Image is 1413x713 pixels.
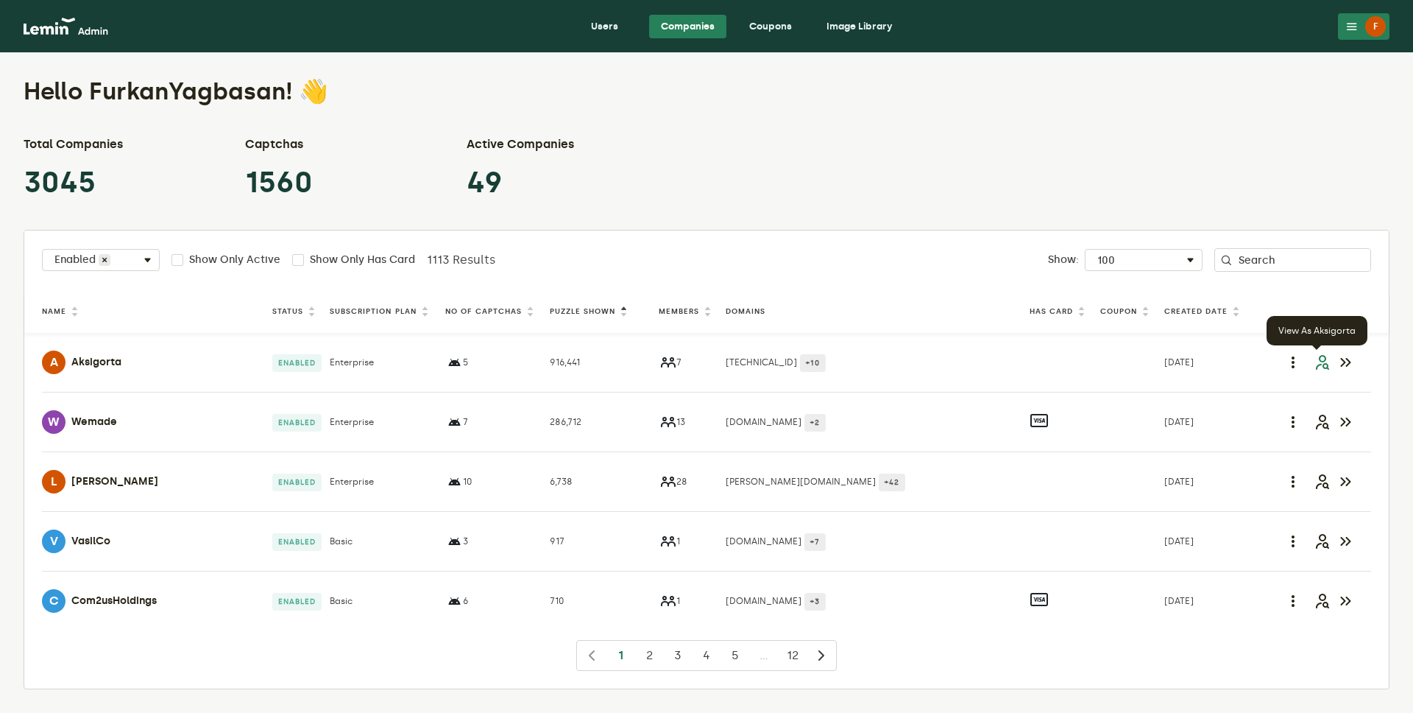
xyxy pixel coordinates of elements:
[1164,595,1194,607] span: [DATE]
[42,530,65,553] div: V
[726,306,1024,317] label: Domains
[245,165,372,200] p: 1560
[42,301,269,321] th: Name: activate to sort column ascending
[784,647,801,664] a: 12
[550,595,564,607] span: 710
[463,595,469,607] span: 6
[272,414,322,432] span: Enabled
[1100,306,1137,317] label: Coupon
[272,533,322,551] span: Enabled
[1027,301,1097,321] th: Has Card: activate to sort column ascending
[547,301,656,321] th: Puzzle Shown: activate to sort column ascending
[42,306,66,317] label: Name
[550,535,564,547] span: 917
[659,306,699,317] label: Members
[879,474,905,491] span: +42
[567,15,643,38] a: Users
[669,647,687,664] a: 3
[804,414,826,432] span: +2
[310,254,415,266] label: Show Only Has Card
[330,535,353,547] span: Basic
[42,589,65,613] div: C
[272,593,322,611] span: Enabled
[463,416,468,428] span: 7
[1164,416,1194,428] span: [DATE]
[1164,306,1227,317] label: Created Date
[24,136,151,153] h3: Total Companies
[1097,301,1161,321] th: Coupon: activate to sort column ascending
[800,354,826,372] span: +10
[330,356,374,368] span: Enterprise
[804,593,826,611] span: +3
[71,535,110,547] h4: VasilCo
[330,476,374,488] span: Enterprise
[467,165,594,200] p: 49
[463,535,468,547] span: 3
[71,595,157,607] h4: Com2usHoldings
[815,15,904,38] a: Image Library
[726,536,801,547] span: [DOMAIN_NAME]
[272,306,303,317] label: Status
[445,306,522,317] label: No Of Captchas
[732,15,809,38] a: Coupons
[467,136,594,153] h3: Active Companies
[1161,301,1251,321] th: Created Date: activate to sort column ascending
[550,356,580,368] span: 916,441
[1030,306,1073,317] label: Has Card
[612,647,629,664] a: 1
[442,301,546,321] th: No Of Captchas : activate to sort column ascending
[71,476,158,488] h4: [PERSON_NAME]
[676,535,680,547] span: 1
[272,354,322,372] span: Enabled
[24,77,328,106] h1: Hello FurkanYagbasan! 👋
[71,416,117,428] h4: Wemade
[1164,356,1194,368] span: [DATE]
[189,254,280,266] label: Show Only Active
[24,18,109,35] img: logo
[1097,254,1115,267] span: 100
[54,254,99,266] span: Enabled
[42,470,65,494] div: L
[427,251,495,269] span: 1113 Results
[330,595,353,607] span: Basic
[726,647,744,664] a: 5
[24,165,151,200] p: 3045
[327,301,442,321] th: Subscription Plan: activate to sort column ascending
[463,356,468,368] span: 5
[42,530,110,553] a: VVasilCo
[550,416,581,428] span: 286,712
[676,416,685,428] span: 13
[269,301,327,321] th: Status: activate to sort column ascending
[330,306,416,317] label: Subscription Plan
[42,410,117,434] a: WWemade
[463,476,472,488] span: 10
[1164,535,1194,547] span: [DATE]
[723,301,1027,321] th: Domains
[676,595,680,607] span: 1
[726,357,797,368] span: [TECHNICAL_ID]
[42,351,65,374] div: A
[1164,476,1194,488] span: [DATE]
[804,533,826,551] span: +7
[649,15,726,38] a: Companies
[550,476,573,488] span: 6,738
[640,647,658,664] a: 2
[1267,316,1367,345] div: View As Aksigorta
[272,474,322,491] span: Enabled
[726,596,801,606] span: [DOMAIN_NAME]
[726,477,876,487] span: [PERSON_NAME][DOMAIN_NAME]
[698,647,715,664] a: 4
[71,356,121,368] h4: Aksigorta
[42,410,65,434] div: W
[656,301,723,321] th: Members: activate to sort column ascending
[676,356,681,368] span: 7
[42,589,157,613] a: CCom2usHoldings
[1214,248,1371,272] input: Search
[1048,254,1079,266] span: Show:
[676,476,687,488] span: 28
[1338,13,1389,40] button: F
[726,417,801,427] span: [DOMAIN_NAME]
[1365,16,1386,37] div: F
[245,136,372,153] h3: Captchas
[330,416,374,428] span: Enterprise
